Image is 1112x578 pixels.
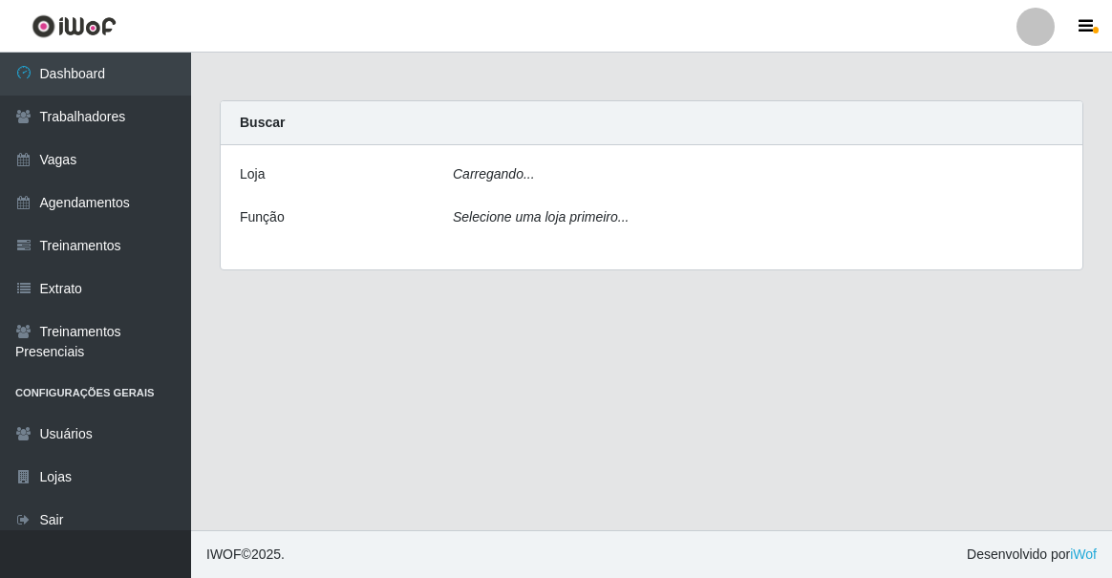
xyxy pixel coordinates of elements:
label: Loja [240,164,265,184]
img: CoreUI Logo [32,14,117,38]
label: Função [240,207,285,227]
span: Desenvolvido por [967,545,1097,565]
span: IWOF [206,546,242,562]
i: Carregando... [453,166,535,182]
a: iWof [1070,546,1097,562]
span: © 2025 . [206,545,285,565]
i: Selecione uma loja primeiro... [453,209,629,225]
strong: Buscar [240,115,285,130]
